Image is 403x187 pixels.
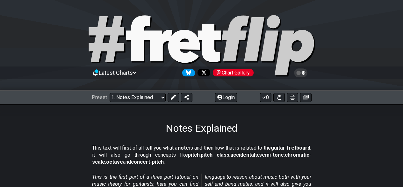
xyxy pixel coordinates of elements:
p: This text will first of all tell you what a is and then how that is related to the , it will also... [92,144,311,166]
strong: pitch class [201,152,229,158]
a: Follow #fretflip at Bluesky [180,69,195,76]
div: Chart Gallery [213,69,254,76]
span: Toggle light / dark theme [297,70,305,76]
a: #fretflip at Pinterest [210,69,254,76]
span: Latest Charts [99,69,133,76]
button: Create image [300,93,312,102]
button: 0 [260,93,271,102]
strong: guitar fretboard [271,145,310,151]
strong: concert-pitch [131,159,164,165]
button: Share Preset [181,93,192,102]
h1: Notes Explained [166,122,237,134]
button: Login [215,93,237,102]
span: Preset [92,94,107,100]
select: Preset [110,93,166,102]
button: Toggle Dexterity for all fretkits [273,93,285,102]
strong: semi-tone [259,152,284,158]
strong: note [178,145,189,151]
strong: accidentals [230,152,258,158]
button: Print [287,93,298,102]
button: Edit Preset [168,93,179,102]
strong: octave [106,159,123,165]
a: Follow #fretflip at X [195,69,210,76]
strong: pitch [188,152,200,158]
